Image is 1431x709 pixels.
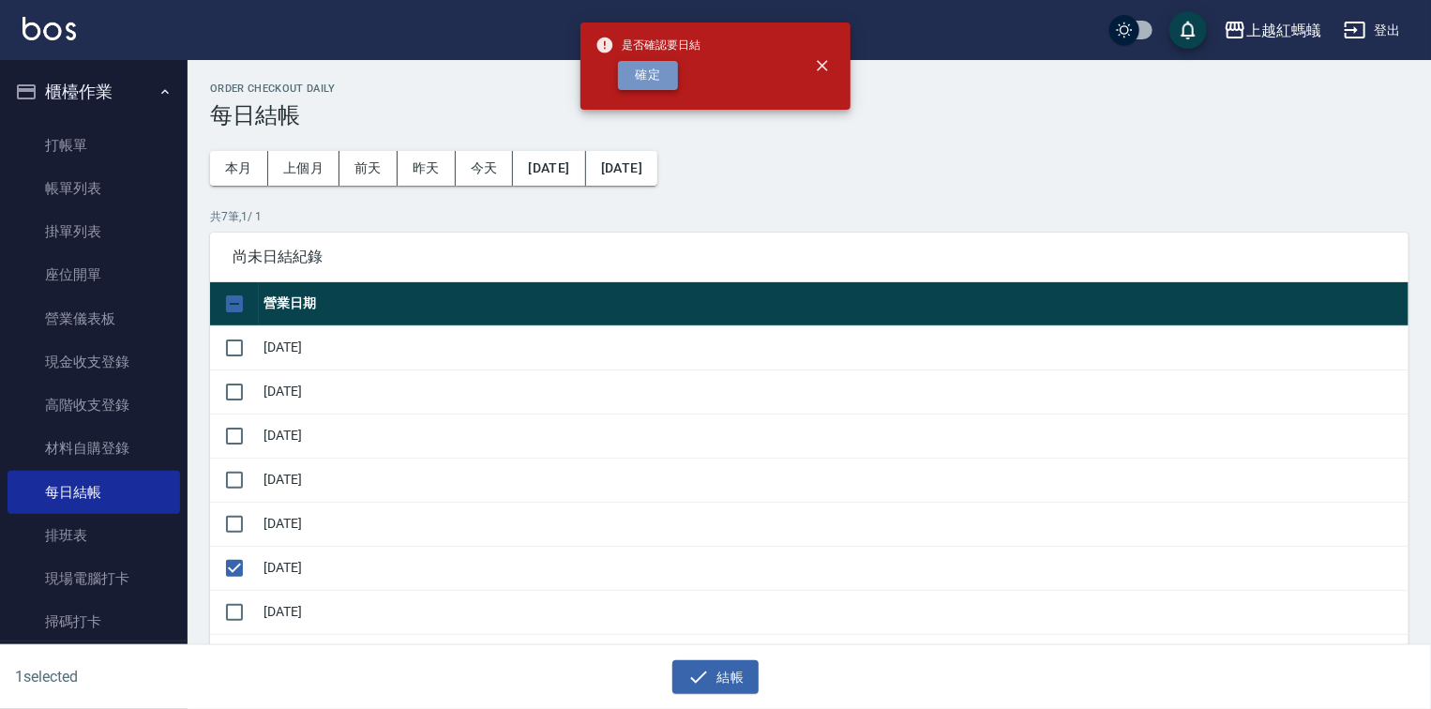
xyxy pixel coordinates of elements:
img: Logo [23,17,76,40]
th: 營業日期 [259,282,1408,326]
td: [DATE] [259,370,1408,414]
a: 高階收支登錄 [8,384,180,427]
button: 上越紅螞蟻 [1216,11,1329,50]
a: 每日結帳 [8,471,180,514]
h2: Order checkout daily [210,83,1408,95]
button: 登出 [1336,13,1408,48]
td: [DATE] [259,546,1408,590]
button: 櫃檯作業 [8,68,180,116]
td: [DATE] [259,502,1408,546]
button: [DATE] [513,151,585,186]
td: [DATE] [259,458,1408,502]
h6: 1 selected [15,665,354,688]
button: 上個月 [268,151,339,186]
div: 50 [1124,635,1169,686]
h3: 每日結帳 [210,102,1408,128]
a: 座位開單 [8,253,180,296]
a: 掃碼打卡 [8,600,180,643]
button: save [1169,11,1207,49]
button: 本月 [210,151,268,186]
a: 打帳單 [8,124,180,167]
a: 排班表 [8,514,180,557]
a: 掛單列表 [8,210,180,253]
button: 確定 [618,61,678,90]
span: 尚未日結紀錄 [233,248,1386,266]
td: [DATE] [259,325,1408,370]
a: 營業儀表板 [8,297,180,340]
td: [DATE] [259,590,1408,634]
a: 帳單列表 [8,167,180,210]
button: close [802,45,843,86]
button: [DATE] [586,151,657,186]
td: [DATE] [259,414,1408,458]
a: 現場電腦打卡 [8,557,180,600]
button: 今天 [456,151,514,186]
p: 共 7 筆, 1 / 1 [210,208,1408,225]
a: 材料自購登錄 [8,427,180,470]
div: 上越紅螞蟻 [1246,19,1321,42]
button: 昨天 [398,151,456,186]
span: 是否確認要日結 [595,36,700,54]
button: 前天 [339,151,398,186]
button: 結帳 [672,660,760,695]
a: 現金收支登錄 [8,340,180,384]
